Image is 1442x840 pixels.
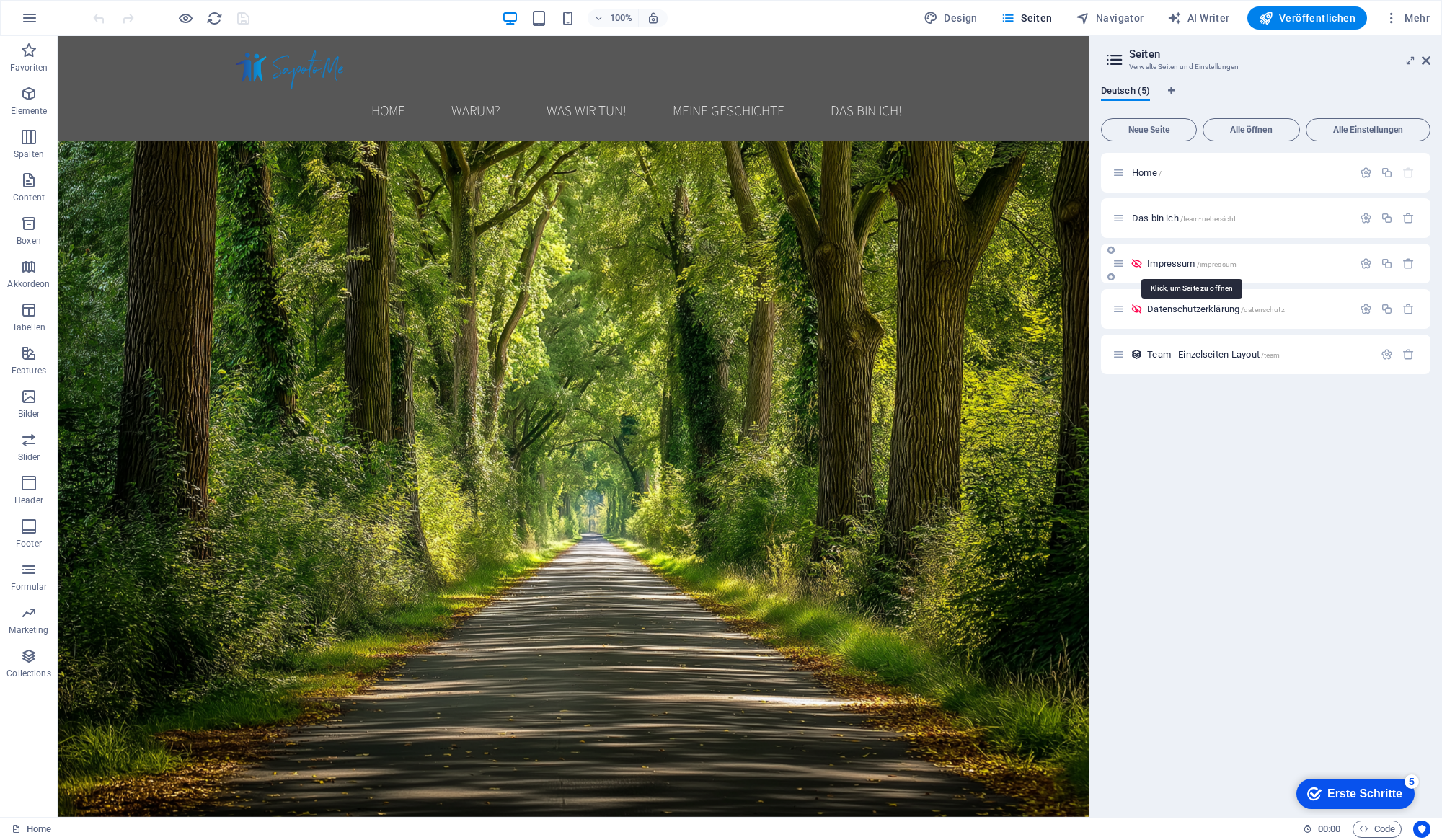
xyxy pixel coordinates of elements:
[10,62,48,74] p: Favoriten
[177,9,194,27] button: Klicke hier, um den Vorschau-Modus zu verlassen
[12,821,51,838] a: Klick, um Auswahl aufzuheben. Doppelklick öffnet Seitenverwaltung
[1360,167,1372,179] div: Einstellungen
[1147,349,1280,360] span: Klick, um Seite zu öffnen
[1143,350,1374,359] div: Team - Einzelseiten-Layout/team
[1132,167,1162,178] span: Klick, um Seite zu öffnen
[10,7,128,37] div: Erste Schritte 5 items remaining, 0% complete
[1241,306,1285,314] span: /datenschutz
[1402,167,1415,179] div: Die Startseite kann nicht gelöscht werden
[1360,212,1372,224] div: Einstellungen
[1381,303,1393,315] div: Duplizieren
[1132,213,1236,224] span: Klick, um Seite zu öffnen
[1328,823,1330,834] span: :
[1129,48,1430,61] h2: Seiten
[1353,821,1402,838] button: Code
[1402,212,1415,224] div: Entfernen
[1147,304,1284,314] span: Klick, um Seite zu öffnen
[1303,821,1341,838] h6: Session-Zeit
[1180,215,1236,223] span: /team-uebersicht
[118,3,133,17] div: 5
[1381,257,1393,270] div: Duplizieren
[1359,821,1395,838] span: Code
[1159,169,1162,177] span: /
[1143,259,1353,268] div: Impressum/impressum
[12,365,46,376] p: Features
[1128,213,1353,223] div: Das bin ich/team-uebersicht
[588,9,639,27] button: 100%
[918,6,983,30] button: Design
[1070,6,1150,30] button: Navigator
[1360,257,1372,270] div: Einstellungen
[1107,125,1190,134] span: Neue Seite
[1381,212,1393,224] div: Duplizieren
[1162,6,1236,30] button: AI Writer
[1147,258,1237,269] span: Impressum
[609,9,632,27] h6: 100%
[1261,351,1280,359] span: /team
[1167,11,1230,25] span: AI Writer
[1402,257,1415,270] div: Entfernen
[1360,303,1372,315] div: Einstellungen
[1203,118,1300,141] button: Alle öffnen
[1076,11,1144,25] span: Navigator
[995,6,1058,30] button: Seiten
[1101,82,1150,102] span: Deutsch (5)
[1101,85,1430,112] div: Sprachen-Tabs
[1381,167,1393,179] div: Duplizieren
[18,408,40,420] p: Bilder
[16,538,42,549] p: Footer
[1413,821,1430,838] button: Usercentrics
[6,668,50,679] p: Collections
[1143,304,1353,314] div: Datenschutzerklärung/datenschutz
[17,235,41,247] p: Boxen
[206,10,223,27] i: Seite neu laden
[1379,6,1436,30] button: Mehr
[647,12,660,25] i: Bei Größenänderung Zoomstufe automatisch an das gewählte Gerät anpassen.
[18,451,40,463] p: Slider
[1209,125,1293,134] span: Alle öffnen
[12,322,45,333] p: Tabellen
[1197,260,1237,268] span: /impressum
[1247,6,1367,30] button: Veröffentlichen
[1101,118,1197,141] button: Neue Seite
[13,192,45,203] p: Content
[924,11,978,25] span: Design
[1318,821,1340,838] span: 00 00
[1312,125,1424,134] span: Alle Einstellungen
[1402,348,1415,361] div: Entfernen
[11,581,48,593] p: Formular
[918,6,983,30] div: Design (Strg+Alt+Y)
[1259,11,1355,25] span: Veröffentlichen
[14,149,44,160] p: Spalten
[7,278,50,290] p: Akkordeon
[1402,303,1415,315] div: Entfernen
[1131,348,1143,361] div: Dieses Layout wird als Template für alle Einträge dieser Collection genutzt (z.B. ein Blog Post)....
[14,495,43,506] p: Header
[205,9,223,27] button: reload
[41,16,116,29] div: Erste Schritte
[11,105,48,117] p: Elemente
[9,624,48,636] p: Marketing
[1001,11,1053,25] span: Seiten
[1384,11,1430,25] span: Mehr
[1306,118,1430,141] button: Alle Einstellungen
[1129,61,1402,74] h3: Verwalte Seiten und Einstellungen
[1381,348,1393,361] div: Einstellungen
[1128,168,1353,177] div: Home/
